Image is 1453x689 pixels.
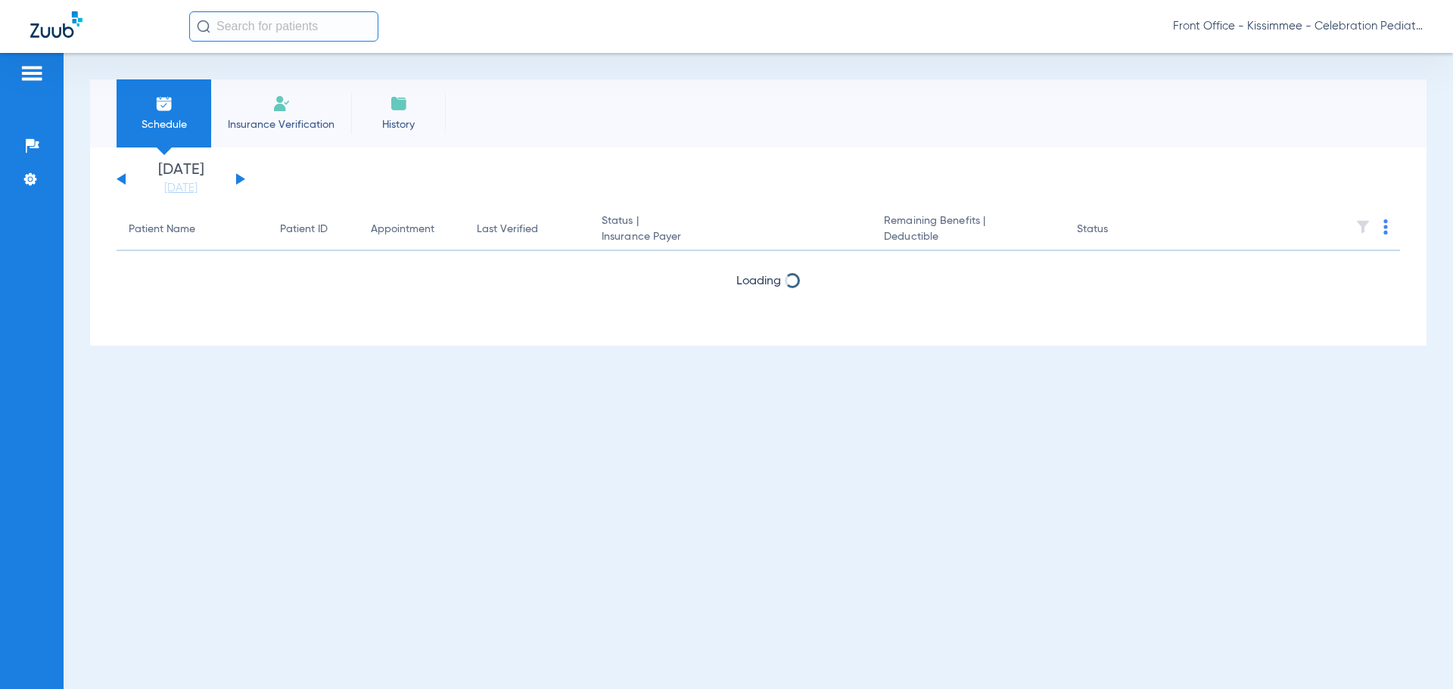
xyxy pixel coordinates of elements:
[155,95,173,113] img: Schedule
[736,275,781,287] span: Loading
[1355,219,1371,234] img: filter.svg
[197,20,210,33] img: Search Icon
[280,222,328,237] div: Patient ID
[128,117,200,132] span: Schedule
[189,11,378,42] input: Search for patients
[590,209,872,251] th: Status |
[30,11,82,38] img: Zuub Logo
[135,181,226,196] a: [DATE]
[135,163,226,196] li: [DATE]
[884,229,1052,245] span: Deductible
[1383,219,1388,234] img: group-dot-blue.svg
[1065,209,1167,251] th: Status
[1173,19,1423,34] span: Front Office - Kissimmee - Celebration Pediatric Dentistry
[371,222,453,237] div: Appointment
[129,222,195,237] div: Patient Name
[872,209,1064,251] th: Remaining Benefits |
[362,117,434,132] span: History
[129,222,256,237] div: Patient Name
[222,117,340,132] span: Insurance Verification
[477,222,577,237] div: Last Verified
[602,229,860,245] span: Insurance Payer
[477,222,538,237] div: Last Verified
[20,64,44,82] img: hamburger-icon
[280,222,347,237] div: Patient ID
[272,95,291,113] img: Manual Insurance Verification
[371,222,434,237] div: Appointment
[390,95,408,113] img: History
